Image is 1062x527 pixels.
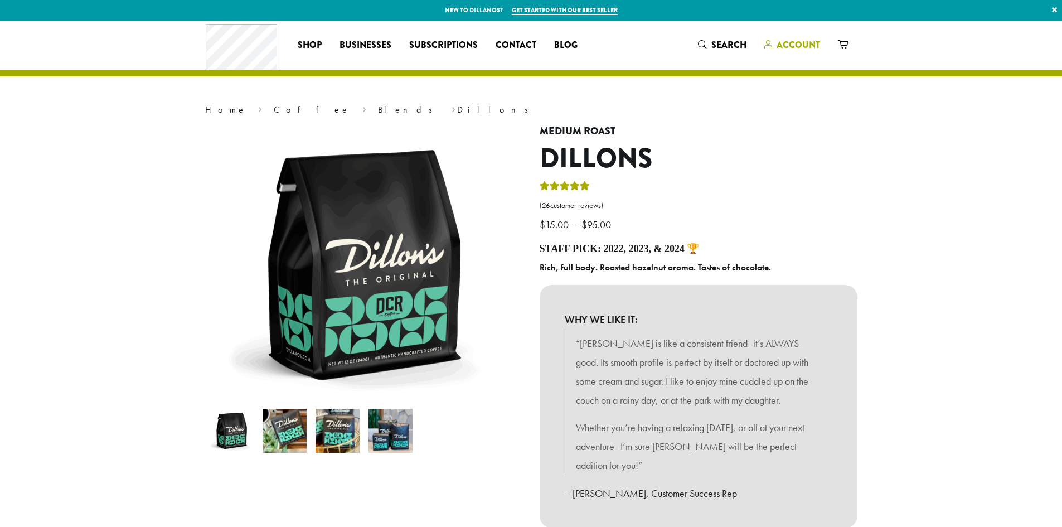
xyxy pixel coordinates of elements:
[409,38,478,52] span: Subscriptions
[225,125,503,404] img: Dillons
[210,409,254,453] img: Dillons
[540,218,571,231] bdi: 15.00
[263,409,307,453] img: Dillons - Image 2
[689,36,755,54] a: Search
[289,36,331,54] a: Shop
[205,103,857,117] nav: Breadcrumb
[576,418,821,475] p: Whether you’re having a relaxing [DATE], or off at your next adventure- I’m sure [PERSON_NAME] wi...
[452,99,455,117] span: ›
[258,99,262,117] span: ›
[711,38,746,51] span: Search
[362,99,366,117] span: ›
[378,104,440,115] a: Blends
[496,38,536,52] span: Contact
[274,104,350,115] a: Coffee
[777,38,820,51] span: Account
[340,38,391,52] span: Businesses
[316,409,360,453] img: Dillons - Image 3
[576,334,821,409] p: “[PERSON_NAME] is like a consistent friend- it’s ALWAYS good. Its smooth profile is perfect by it...
[512,6,618,15] a: Get started with our best seller
[368,409,413,453] img: Dillons - Image 4
[565,310,832,329] b: WHY WE LIKE IT:
[565,484,832,503] p: – [PERSON_NAME], Customer Success Rep
[540,243,857,255] h4: Staff Pick: 2022, 2023, & 2024 🏆
[540,200,857,211] a: (26customer reviews)
[540,125,857,138] h4: Medium Roast
[205,104,246,115] a: Home
[554,38,578,52] span: Blog
[540,180,590,196] div: Rated 5.00 out of 5
[540,262,771,273] b: Rich, full body. Roasted hazelnut aroma. Tastes of chocolate.
[581,218,614,231] bdi: 95.00
[574,218,579,231] span: –
[298,38,322,52] span: Shop
[540,143,857,175] h1: Dillons
[542,201,550,210] span: 26
[581,218,587,231] span: $
[540,218,545,231] span: $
